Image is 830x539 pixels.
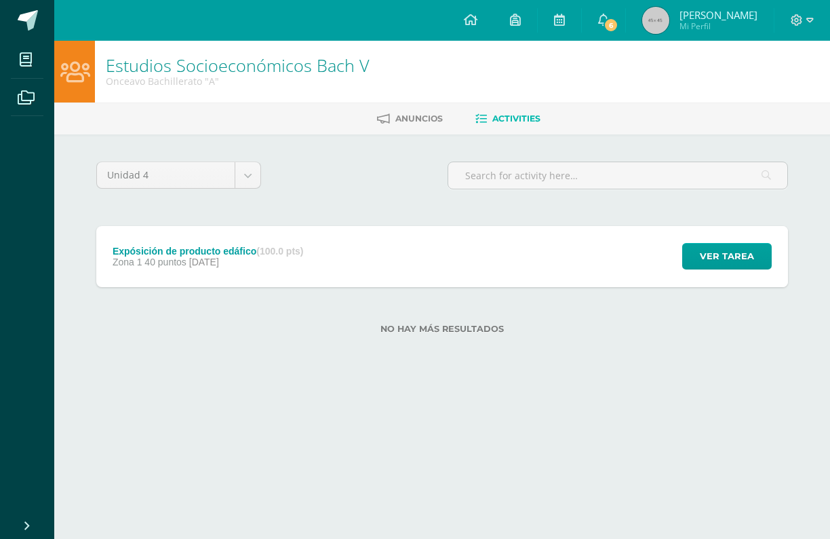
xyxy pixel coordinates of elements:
[475,108,540,130] a: Activities
[113,246,304,257] div: Expósición de producto edáfico
[604,18,618,33] span: 6
[256,246,303,257] strong: (100.0 pts)
[679,20,757,32] span: Mi Perfil
[97,162,260,188] a: Unidad 4
[189,257,219,267] span: [DATE]
[106,75,370,88] div: Onceavo Bachillerato 'A'
[679,8,757,22] span: [PERSON_NAME]
[642,7,669,34] img: 45x45
[682,243,772,269] button: Ver tarea
[377,108,443,130] a: Anuncios
[106,56,370,75] h1: Estudios Socioeconómicos Bach V
[700,244,754,269] span: Ver tarea
[492,113,540,124] span: Activities
[107,162,224,188] span: Unidad 4
[113,257,186,267] span: Zona 1 40 puntos
[448,162,787,189] input: Search for activity here…
[96,324,788,334] label: No hay más resultados
[395,113,443,124] span: Anuncios
[106,54,370,77] a: Estudios Socioeconómicos Bach V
